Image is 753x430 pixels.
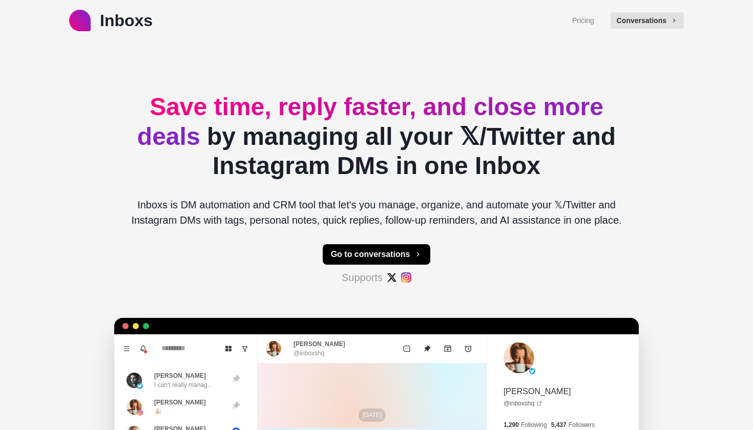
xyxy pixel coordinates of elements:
[572,15,594,26] a: Pricing
[154,398,206,407] p: [PERSON_NAME]
[127,399,142,415] img: picture
[437,338,458,359] button: Archive
[69,8,153,33] a: logoInboxs
[127,373,142,388] img: picture
[154,371,206,380] p: [PERSON_NAME]
[69,10,91,31] img: logo
[294,349,324,358] p: @inboxshq
[135,340,151,357] button: Notifications
[569,420,595,429] p: Followers
[458,338,478,359] button: Add reminder
[266,341,281,356] img: picture
[118,340,135,357] button: Menu
[342,270,383,285] p: Supports
[529,368,535,374] img: picture
[504,420,519,429] p: 1,290
[551,420,567,429] p: 5,437
[154,407,162,416] p: 🎉
[100,8,153,33] p: Inboxs
[122,92,631,181] h2: by managing all your 𝕏/Twitter and Instagram DMs in one Inbox
[387,272,397,283] img: #
[417,338,437,359] button: Unpin
[237,340,253,357] button: Show unread conversations
[401,272,411,283] img: #
[611,12,684,29] button: Conversations
[137,383,143,389] img: picture
[504,399,542,408] a: @inboxshq
[323,244,431,265] button: Go to conversations
[521,420,547,429] p: Following
[294,339,345,349] p: [PERSON_NAME]
[504,385,571,398] p: [PERSON_NAME]
[122,197,631,228] p: Inboxs is DM automation and CRM tool that let's you manage, organize, and automate your 𝕏/Twitter...
[137,410,143,416] img: picture
[154,380,213,390] p: I can't really manag...
[359,408,386,422] p: [DATE]
[396,338,417,359] button: Mark as unread
[220,340,237,357] button: Board View
[137,93,603,150] span: Save time, reply faster, and close more deals
[504,342,534,373] img: picture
